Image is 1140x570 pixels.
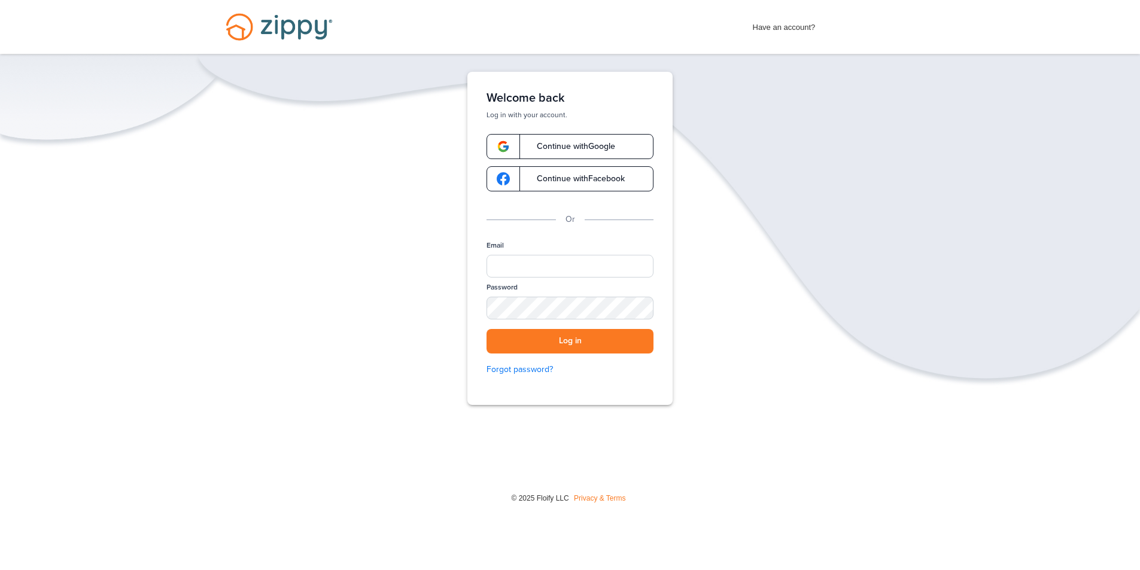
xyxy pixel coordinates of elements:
[487,363,653,376] a: Forgot password?
[574,494,625,502] a: Privacy & Terms
[487,329,653,353] button: Log in
[525,175,625,183] span: Continue with Facebook
[497,140,510,153] img: google-logo
[487,134,653,159] a: google-logoContinue withGoogle
[487,110,653,120] p: Log in with your account.
[525,142,615,151] span: Continue with Google
[487,297,653,319] input: Password
[511,494,569,502] span: © 2025 Floify LLC
[566,213,575,226] p: Or
[487,255,653,278] input: Email
[753,15,816,34] span: Have an account?
[487,240,504,251] label: Email
[487,91,653,105] h1: Welcome back
[487,166,653,191] a: google-logoContinue withFacebook
[497,172,510,185] img: google-logo
[487,282,518,292] label: Password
